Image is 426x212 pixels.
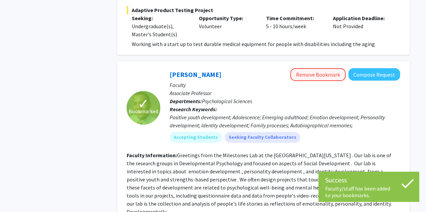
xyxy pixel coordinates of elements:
p: Faculty [170,81,400,89]
div: Not Provided [328,14,395,38]
a: [PERSON_NAME] [170,70,221,79]
span: Bookmarked [129,107,158,115]
p: Seeking: [132,14,189,22]
div: Positive youth development; Adolescence; Emerging adulthood; Emotion development; Personality dev... [170,113,400,129]
mat-chip: Accepting Students [170,132,222,143]
b: Research Keywords: [170,106,217,113]
p: Time Commitment: [266,14,323,22]
div: Undergraduate(s), Master's Student(s) [132,22,189,38]
span: Psychological Sciences [202,98,252,104]
span: Adaptive Product Testing Project [127,6,400,14]
b: Departments: [170,98,202,104]
iframe: Chat [5,182,29,207]
button: Remove Bookmark [290,68,346,81]
mat-chip: Seeking Faculty Collaborators [225,132,300,143]
b: Faculty Information: [127,152,177,159]
p: Associate Professor [170,89,400,97]
button: Compose Request to Jordan Booker [348,68,400,81]
div: 5 - 10 hours/week [261,14,328,38]
p: Application Deadline: [333,14,390,22]
p: Working with a start up to test durable medical equipment for people with disabilities including ... [132,40,400,48]
div: Faculty/staff has been added to your bookmarks. [325,185,413,199]
div: Success [325,175,413,185]
span: ✓ [138,100,149,107]
p: Opportunity Type: [199,14,256,22]
div: Volunteer [194,14,261,38]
